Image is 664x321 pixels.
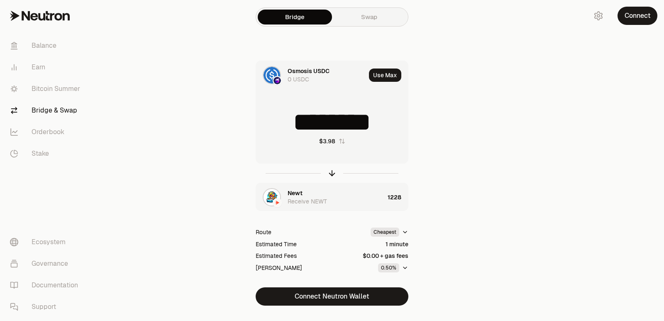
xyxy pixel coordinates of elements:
div: Route [256,228,271,236]
a: Ecosystem [3,231,90,253]
div: 0.50% [378,263,399,272]
div: [PERSON_NAME] [256,264,302,272]
button: Use Max [369,69,401,82]
a: Bridge [258,10,332,25]
div: Receive NEWT [288,197,327,206]
a: Swap [332,10,406,25]
a: Bridge & Swap [3,100,90,121]
div: 0 USDC [288,75,309,83]
button: $3.98 [319,137,345,145]
button: 0.50% [378,263,408,272]
div: USDC LogoOsmosis LogoOsmosis USDC0 USDC [256,61,366,89]
button: Connect Neutron Wallet [256,287,408,306]
div: 1 minute [386,240,408,248]
a: Balance [3,35,90,56]
a: Documentation [3,274,90,296]
a: Earn [3,56,90,78]
button: Cheapest [371,228,408,237]
div: Estimated Time [256,240,297,248]
a: Bitcoin Summer [3,78,90,100]
div: Estimated Fees [256,252,297,260]
div: Newt [288,189,303,197]
div: Osmosis USDC [288,67,330,75]
img: Neutron Logo [273,199,281,206]
div: $3.98 [319,137,335,145]
div: 1228 [388,183,408,211]
a: Stake [3,143,90,164]
a: Support [3,296,90,318]
img: Osmosis Logo [273,77,281,84]
a: Orderbook [3,121,90,143]
img: USDC Logo [264,67,280,83]
div: Cheapest [371,228,399,237]
button: NEWT LogoNeutron LogoNewtReceive NEWT1228 [256,183,408,211]
div: NEWT LogoNeutron LogoNewtReceive NEWT [256,183,384,211]
div: $0.00 + gas fees [363,252,408,260]
img: NEWT Logo [264,189,280,206]
button: Connect [618,7,657,25]
a: Governance [3,253,90,274]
